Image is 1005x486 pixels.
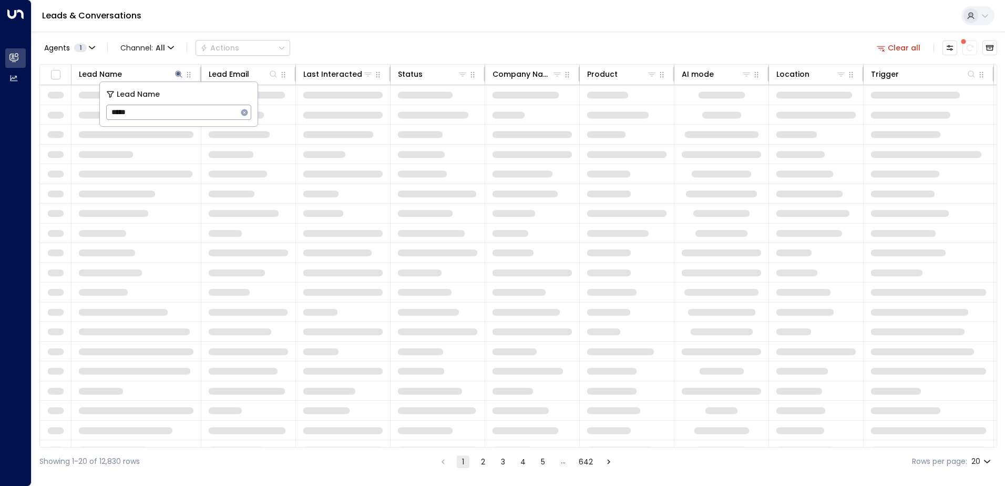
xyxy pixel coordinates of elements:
div: Lead Name [79,68,184,80]
label: Rows per page: [912,456,967,467]
div: Showing 1-20 of 12,830 rows [39,456,140,467]
div: Status [398,68,423,80]
button: Go to page 2 [477,455,489,468]
a: Leads & Conversations [42,9,141,22]
button: Go to page 3 [497,455,509,468]
div: Last Interacted [303,68,362,80]
div: Product [587,68,657,80]
span: Agents [44,44,70,52]
button: Go to page 4 [517,455,529,468]
div: Lead Name [79,68,122,80]
button: Channel:All [116,40,178,55]
div: Status [398,68,468,80]
button: Agents1 [39,40,99,55]
span: There are new threads available. Refresh the grid to view the latest updates. [962,40,977,55]
span: 1 [74,44,87,52]
div: Trigger [871,68,899,80]
div: AI mode [682,68,714,80]
div: Last Interacted [303,68,373,80]
div: Company Name [493,68,562,80]
span: All [156,44,165,52]
div: 20 [971,454,993,469]
button: Go to next page [602,455,615,468]
button: Go to page 642 [577,455,595,468]
div: Location [776,68,809,80]
button: Archived Leads [982,40,997,55]
div: Company Name [493,68,552,80]
button: Go to page 5 [537,455,549,468]
div: Trigger [871,68,977,80]
div: AI mode [682,68,752,80]
div: Lead Email [209,68,249,80]
nav: pagination navigation [436,455,616,468]
div: Location [776,68,846,80]
div: Button group with a nested menu [196,40,290,56]
span: Channel: [116,40,178,55]
span: Lead Name [117,88,160,100]
button: Actions [196,40,290,56]
div: Actions [200,43,239,53]
div: Product [587,68,618,80]
button: Customize [942,40,957,55]
button: page 1 [457,455,469,468]
button: Clear all [873,40,925,55]
div: … [557,455,569,468]
div: Lead Email [209,68,279,80]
